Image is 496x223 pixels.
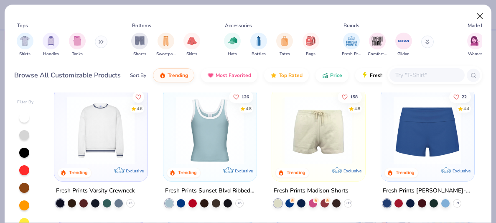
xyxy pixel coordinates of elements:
img: Hats Image [228,36,237,46]
span: Trending [168,72,188,79]
span: Totes [280,51,290,57]
div: filter for Shirts [17,33,33,57]
img: 805349cc-a073-4baf-ae89-b2761e757b43 [172,96,248,164]
img: Skirts Image [187,36,197,46]
img: Gildan Image [397,35,410,47]
button: filter button [69,33,86,57]
span: Shorts [133,51,146,57]
div: Accessories [225,22,252,29]
button: filter button [467,33,484,57]
button: filter button [250,33,267,57]
img: 4d4398e1-a86f-4e3e-85fd-b9623566810e [63,96,139,164]
img: 07a12044-cce7-42e8-8405-722ae375aeff [248,96,324,164]
button: filter button [224,33,241,57]
div: 4.4 [463,105,469,112]
span: Fresh Prints [342,51,361,57]
div: Fresh Prints Sunset Blvd Ribbed Scoop Tank Top [165,185,255,196]
span: Most Favorited [216,72,251,79]
span: Shirts [19,51,31,57]
div: Filter By [17,99,34,105]
span: Fresh Prints Flash [370,72,413,79]
button: filter button [183,33,200,57]
button: Like [449,91,471,103]
span: Sweatpants [156,51,176,57]
span: Skirts [186,51,197,57]
span: + 9 [455,200,459,205]
button: filter button [131,33,148,57]
span: Hats [228,51,237,57]
img: Women Image [471,36,480,46]
img: Fresh Prints Image [345,35,358,47]
div: filter for Tanks [69,33,86,57]
div: filter for Gildan [395,33,412,57]
span: Exclusive [343,168,361,173]
div: filter for Hats [224,33,241,57]
span: Bottles [252,51,266,57]
div: filter for Shorts [131,33,148,57]
span: Exclusive [452,168,470,173]
img: Tanks Image [73,36,82,46]
span: 126 [242,95,249,99]
span: Gildan [397,51,410,57]
img: Totes Image [280,36,289,46]
div: filter for Comfort Colors [368,33,387,57]
div: Fresh Prints [PERSON_NAME]-over Lounge Shorts [383,185,473,196]
span: + 3 [128,200,132,205]
div: Fresh Prints Madison Shorts [274,185,348,196]
div: 4.6 [137,105,142,112]
div: Tops [17,22,28,29]
button: filter button [276,33,293,57]
span: + 12 [345,200,351,205]
img: flash.gif [361,72,368,79]
button: filter button [156,33,176,57]
img: Hoodies Image [46,36,56,46]
div: Bottoms [132,22,151,29]
button: Most Favorited [201,68,257,82]
span: Bags [306,51,315,57]
button: Like [229,91,253,103]
button: Price [315,68,348,82]
img: Sweatpants Image [161,36,170,46]
div: 4.8 [246,105,252,112]
div: Fresh Prints Varsity Crewneck [56,185,135,196]
img: Shorts Image [135,36,145,46]
img: 57e454c6-5c1c-4246-bc67-38b41f84003c [280,96,356,164]
button: Close [472,8,488,24]
div: 4.8 [354,105,360,112]
button: Top Rated [264,68,309,82]
button: Like [338,91,362,103]
button: filter button [303,33,319,57]
div: filter for Totes [276,33,293,57]
button: filter button [43,33,59,57]
span: 22 [462,95,467,99]
button: filter button [368,33,387,57]
div: filter for Hoodies [43,33,59,57]
span: Price [330,72,342,79]
div: filter for Fresh Prints [342,33,361,57]
div: filter for Women [467,33,484,57]
span: + 6 [237,200,242,205]
button: filter button [342,33,361,57]
div: Brands [343,22,359,29]
input: Try "T-Shirt" [394,70,459,80]
div: filter for Skirts [183,33,200,57]
img: TopRated.gif [270,72,277,79]
span: Tanks [72,51,83,57]
div: filter for Bags [303,33,319,57]
button: Trending [153,68,194,82]
span: Comfort Colors [368,51,387,57]
img: d60be0fe-5443-43a1-ac7f-73f8b6aa2e6e [389,96,465,164]
button: Like [132,91,144,103]
img: Bottles Image [254,36,263,46]
div: Browse All Customizable Products [14,70,121,80]
div: Sort By [130,72,146,79]
span: Exclusive [234,168,252,173]
img: trending.gif [159,72,166,79]
img: Comfort Colors Image [371,35,384,47]
span: Top Rated [279,72,303,79]
button: Fresh Prints Flash [355,68,452,82]
button: filter button [395,33,412,57]
div: filter for Bottles [250,33,267,57]
span: 158 [350,95,358,99]
span: Women [468,51,483,57]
